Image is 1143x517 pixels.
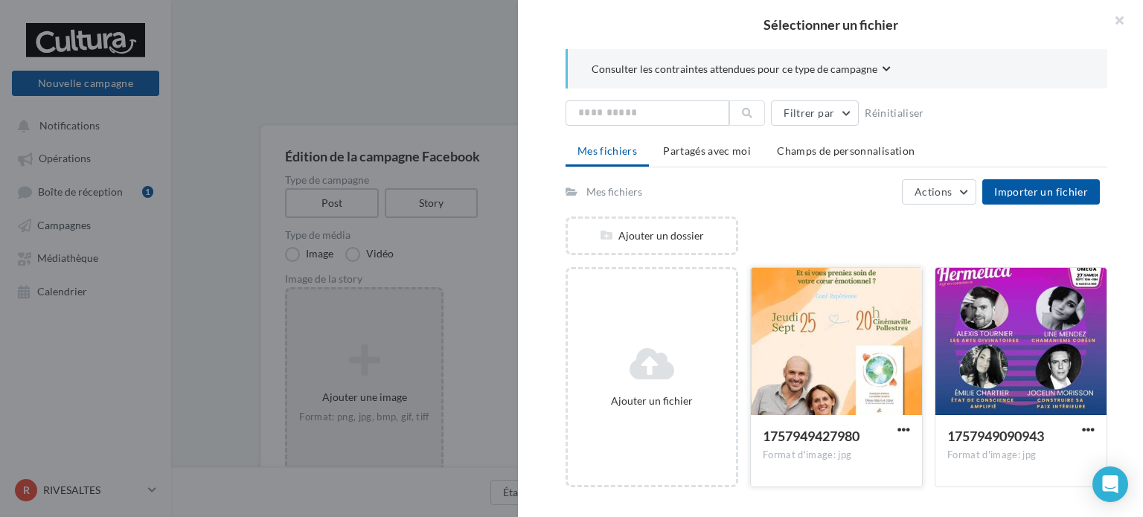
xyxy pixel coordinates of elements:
[771,100,859,126] button: Filtrer par
[592,61,891,80] button: Consulter les contraintes attendues pour ce type de campagne
[777,144,915,157] span: Champs de personnalisation
[586,184,642,199] div: Mes fichiers
[859,104,930,122] button: Réinitialiser
[577,144,637,157] span: Mes fichiers
[663,144,751,157] span: Partagés avec moi
[763,428,859,444] span: 1757949427980
[982,179,1100,205] button: Importer un fichier
[568,228,736,243] div: Ajouter un dossier
[1092,466,1128,502] div: Open Intercom Messenger
[947,449,1095,462] div: Format d'image: jpg
[947,428,1044,444] span: 1757949090943
[574,394,730,408] div: Ajouter un fichier
[915,185,952,198] span: Actions
[592,62,877,77] span: Consulter les contraintes attendues pour ce type de campagne
[994,185,1088,198] span: Importer un fichier
[763,449,910,462] div: Format d'image: jpg
[902,179,976,205] button: Actions
[542,18,1119,31] h2: Sélectionner un fichier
